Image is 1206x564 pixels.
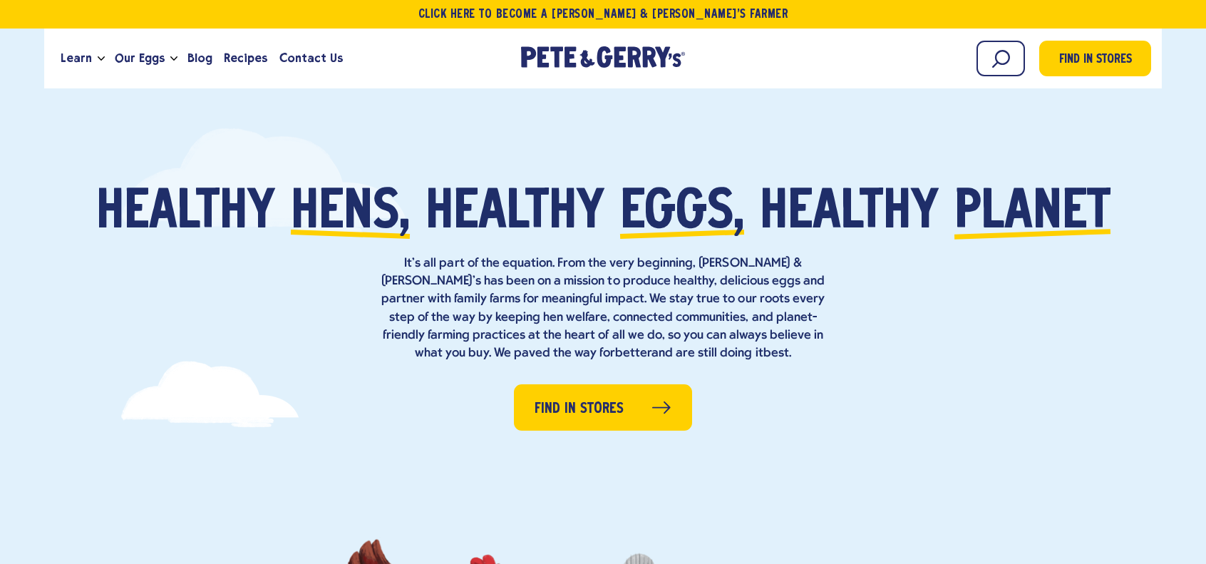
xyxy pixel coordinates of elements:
span: Recipes [224,49,267,67]
button: Open the dropdown menu for Learn [98,56,105,61]
span: planet [954,187,1110,240]
span: Our Eggs [115,49,165,67]
strong: best [763,347,789,360]
span: Find in Stores [535,398,624,420]
a: Recipes [218,39,273,78]
strong: better [615,347,651,360]
a: Contact Us [274,39,349,78]
span: Contact Us [279,49,343,67]
a: Our Eggs [109,39,170,78]
span: Healthy [96,187,275,240]
a: Learn [55,39,98,78]
span: eggs, [620,187,744,240]
span: hens, [291,187,410,240]
span: healthy [426,187,604,240]
input: Search [976,41,1025,76]
p: It’s all part of the equation. From the very beginning, [PERSON_NAME] & [PERSON_NAME]’s has been ... [375,255,831,362]
span: Blog [187,49,212,67]
a: Find in Stores [1039,41,1151,76]
button: Open the dropdown menu for Our Eggs [170,56,177,61]
a: Find in Stores [514,384,692,431]
span: Learn [61,49,92,67]
a: Blog [182,39,218,78]
span: healthy [760,187,939,240]
span: Find in Stores [1059,51,1132,70]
